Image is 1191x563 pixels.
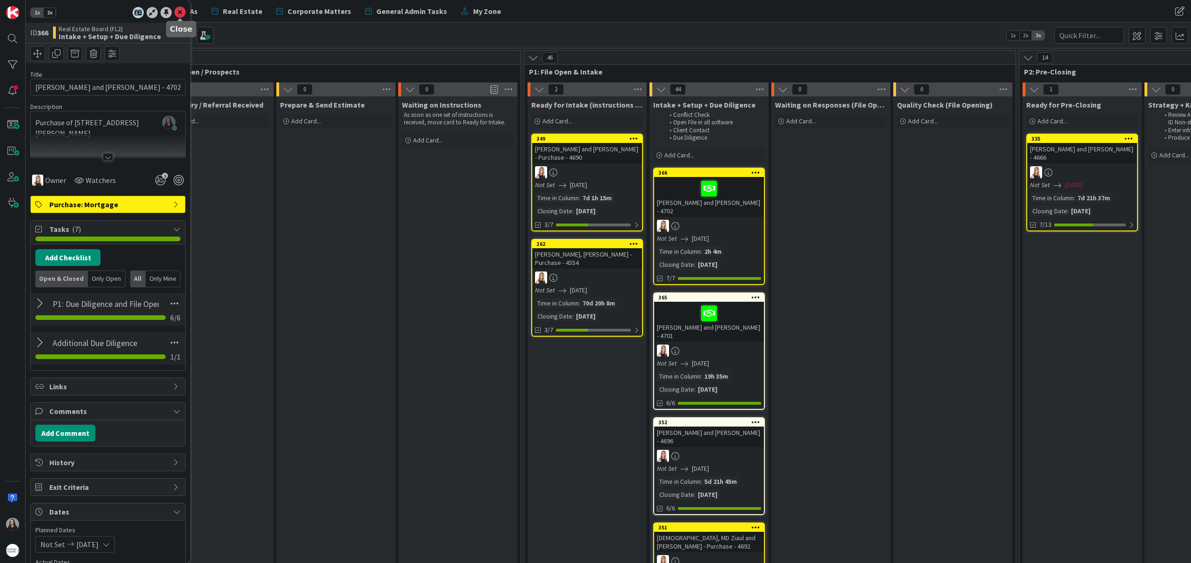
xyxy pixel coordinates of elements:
div: [DATE] [574,206,598,216]
div: [PERSON_NAME] and [PERSON_NAME] - 4701 [654,302,764,342]
span: 0 [297,84,313,95]
input: type card name here... [30,79,186,95]
div: [PERSON_NAME] and [PERSON_NAME] - 4702 [654,177,764,217]
i: Not Set [657,464,677,473]
div: DB [532,166,642,178]
span: 3/7 [544,325,553,335]
img: DB [657,450,669,462]
b: Intake + Setup + Due Diligence [59,33,161,40]
div: All [130,271,146,287]
div: Open & Closed [35,271,88,287]
span: [DATE] [692,464,709,474]
span: [DATE] [692,359,709,368]
span: 14 [1037,52,1053,63]
li: Client Contact [664,127,763,134]
span: Real Estate Board (FL2) [59,25,161,33]
div: 262 [536,241,642,247]
li: Due Diligence [664,134,763,142]
span: Quality Check (File Opening) [897,100,993,109]
div: 352 [654,418,764,427]
a: General Admin Tasks [360,3,453,20]
span: : [694,489,696,500]
span: Planned Dates [35,525,181,535]
div: Time in Column [1030,193,1074,203]
span: Add Card... [1037,117,1067,125]
span: 6/6 [666,398,675,408]
div: [PERSON_NAME] and [PERSON_NAME] - 4666 [1027,143,1137,163]
a: 366[PERSON_NAME] and [PERSON_NAME] - 4702DBNot Set[DATE]Time in Column:2h 4mClosing Date:[DATE]7/7 [653,168,765,285]
a: 262[PERSON_NAME], [PERSON_NAME] - Purchase - 4554DBNot Set[DATE]Time in Column:70d 20h 8mClosing ... [531,239,643,337]
h5: Close [170,25,193,34]
span: 46 [542,52,558,63]
input: Add Checklist... [49,295,162,312]
span: Comments [49,406,168,417]
div: DB [654,450,764,462]
input: Add Checklist... [49,334,162,351]
span: Prepare & Send Estimate [280,100,365,109]
span: Ready for Intake (instructions received) [531,100,643,109]
img: DB [657,345,669,357]
span: 7/13 [1039,220,1051,230]
div: 7d 1h 15m [580,193,614,203]
div: [PERSON_NAME] and [PERSON_NAME] - 4696 [654,427,764,447]
span: 1x [31,8,43,17]
a: Real Estate [206,3,268,20]
span: ( 7 ) [72,224,81,234]
div: 352 [658,419,764,426]
span: Add Card... [1159,151,1189,159]
div: [DATE] [696,384,720,394]
img: DB [1030,166,1042,178]
div: 366[PERSON_NAME] and [PERSON_NAME] - 4702 [654,169,764,217]
span: : [701,476,702,487]
i: Not Set [1030,181,1050,189]
a: 352[PERSON_NAME] and [PERSON_NAME] - 4696DBNot Set[DATE]Time in Column:5d 21h 45mClosing Date:[DA... [653,417,765,515]
img: DB [535,271,547,284]
div: 365 [654,293,764,302]
img: avatar [6,544,19,557]
i: Not Set [657,234,677,243]
span: [DATE] [1065,180,1082,190]
li: Conflict Check [664,111,763,119]
div: DB [1027,166,1137,178]
span: 0 [914,84,930,95]
span: My Zone [473,6,501,17]
span: : [1067,206,1069,216]
div: 351 [658,524,764,531]
div: 335 [1027,135,1137,143]
span: General Admin Tasks [376,6,447,17]
span: 2 [548,84,564,95]
a: 365[PERSON_NAME] and [PERSON_NAME] - 4701DBNot Set[DATE]Time in Column:19h 35mClosing Date:[DATE]6/6 [653,292,765,410]
span: 1 [162,173,168,179]
div: 365 [658,294,764,301]
div: Closing Date [657,259,694,270]
i: Not Set [657,359,677,367]
div: 349[PERSON_NAME] and [PERSON_NAME] - Purchase - 4690 [532,135,642,163]
div: Time in Column [535,193,579,203]
span: Exit Criteria [49,482,168,493]
i: Not Set [535,181,555,189]
span: Waiting on Responses (File Opening) [775,100,887,109]
span: 1 [1043,84,1059,95]
span: P1: File Open & Intake [529,67,1004,76]
div: DB [654,220,764,232]
span: Add Card... [908,117,938,125]
div: 2h 4m [702,246,724,257]
img: Visit kanbanzone.com [6,6,19,19]
span: 6 / 6 [170,312,181,323]
div: Time in Column [535,298,579,308]
button: Add Checklist [35,249,100,266]
div: 349 [536,136,642,142]
div: 70d 20h 8m [580,298,617,308]
p: As soon as one set of instructions is received, move card to Ready for Intake. [404,111,512,127]
span: Add Card... [542,117,572,125]
span: Description [30,102,62,111]
div: Closing Date [657,384,694,394]
div: DB [532,271,642,284]
div: Closing Date [535,311,572,321]
span: : [1074,193,1075,203]
span: : [701,246,702,257]
span: Real Estate [223,6,262,17]
span: 44 [670,84,686,95]
span: 3/7 [544,220,553,230]
span: 6/6 [666,503,675,513]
